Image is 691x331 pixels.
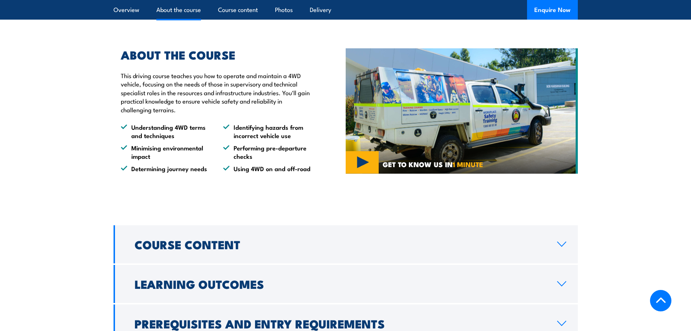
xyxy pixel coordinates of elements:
[453,159,483,169] strong: 1 MINUTE
[135,279,546,289] h2: Learning Outcomes
[121,49,312,60] h2: ABOUT THE COURSE
[383,161,483,167] span: GET TO KNOW US IN
[135,318,546,328] h2: Prerequisites and Entry Requirements
[135,239,546,249] h2: Course Content
[114,265,578,303] a: Learning Outcomes
[114,225,578,263] a: Course Content
[121,71,312,114] p: This driving course teaches you how to operate and maintain a 4WD vehicle, focusing on the needs ...
[223,144,312,161] li: Performing pre-departure checks
[121,164,210,173] li: Determining journey needs
[121,144,210,161] li: Minimising environmental impact
[223,123,312,140] li: Identifying hazards from incorrect vehicle use
[223,164,312,173] li: Using 4WD on and off-road
[346,48,578,174] img: Website Video Tile (3)
[121,123,210,140] li: Understanding 4WD terms and techniques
